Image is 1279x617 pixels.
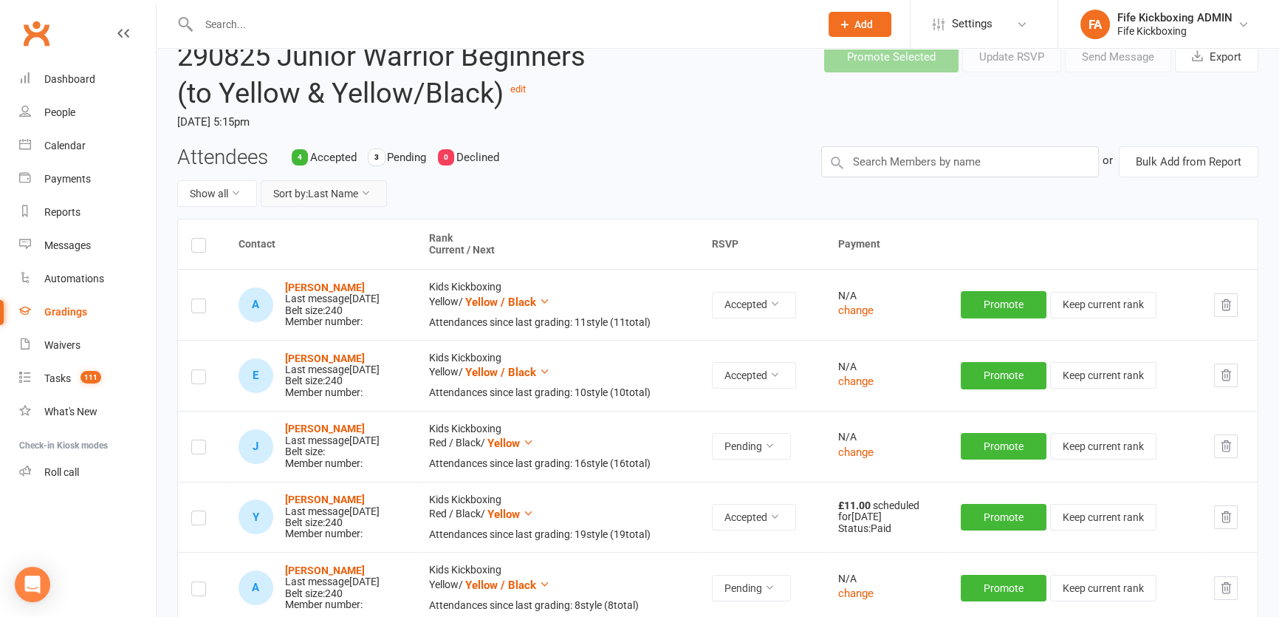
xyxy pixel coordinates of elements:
[177,41,615,109] h2: 290825 Junior Warrior Beginners (to Yellow & Yellow/Black)
[712,292,796,318] button: Accepted
[838,500,934,523] div: scheduled for [DATE]
[1175,41,1258,72] button: Export
[961,575,1046,601] button: Promote
[19,163,156,196] a: Payments
[1050,433,1156,460] button: Keep current rank
[838,372,874,390] button: change
[285,565,365,576] a: [PERSON_NAME]
[239,358,273,393] div: Eric Balint
[285,352,365,364] a: [PERSON_NAME]
[19,196,156,229] a: Reports
[712,504,796,531] button: Accepted
[465,576,550,594] button: Yellow / Black
[285,282,380,328] div: Belt size: 240 Member number:
[838,584,874,602] button: change
[699,219,825,269] th: RSVP
[285,423,380,469] div: Belt size: Member number:
[429,387,685,398] div: Attendances since last grading: 10 style ( 10 total)
[239,287,273,322] div: Alfie Auld
[15,567,50,602] div: Open Intercom Messenger
[19,63,156,96] a: Dashboard
[239,500,273,534] div: Yamikani Isaac Malison
[44,372,71,384] div: Tasks
[465,364,550,381] button: Yellow / Black
[194,14,809,35] input: Search...
[44,466,79,478] div: Roll call
[416,269,699,340] td: Kids Kickboxing Yellow /
[838,443,874,461] button: change
[285,576,380,587] div: Last message [DATE]
[429,458,685,469] div: Attendances since last grading: 16 style ( 16 total)
[1117,24,1232,38] div: Fife Kickboxing
[438,149,454,166] div: 0
[1103,146,1113,174] div: or
[285,353,380,399] div: Belt size: 240 Member number:
[465,579,536,592] span: Yellow / Black
[487,434,534,452] button: Yellow
[239,429,273,464] div: Jaxon-Jay Collins
[44,106,75,118] div: People
[285,506,380,517] div: Last message [DATE]
[19,456,156,489] a: Roll call
[465,296,536,309] span: Yellow / Black
[961,291,1046,318] button: Promote
[1050,362,1156,389] button: Keep current rank
[19,96,156,129] a: People
[854,18,873,30] span: Add
[416,411,699,482] td: Kids Kickboxing Red / Black /
[285,364,380,375] div: Last message [DATE]
[838,500,873,511] strong: £11.00
[838,573,934,584] div: N/A
[1050,292,1156,318] button: Keep current rank
[18,15,55,52] a: Clubworx
[416,482,699,553] td: Kids Kickboxing Red / Black /
[177,146,268,169] h3: Attendees
[1050,504,1156,531] button: Keep current rank
[177,180,257,207] button: Show all
[310,151,357,164] span: Accepted
[487,505,534,523] button: Yellow
[44,339,80,351] div: Waivers
[44,73,95,85] div: Dashboard
[961,433,1046,460] button: Promote
[416,340,699,411] td: Kids Kickboxing Yellow /
[712,575,791,601] button: Pending
[285,423,365,434] strong: [PERSON_NAME]
[456,151,499,164] span: Declined
[429,317,685,328] div: Attendances since last grading: 11 style ( 11 total)
[44,140,86,151] div: Calendar
[712,362,796,389] button: Accepted
[80,371,101,384] span: 111
[285,494,365,505] a: [PERSON_NAME]
[225,219,416,269] th: Contact
[1080,10,1110,39] div: FA
[292,149,308,166] div: 4
[952,7,992,41] span: Settings
[465,366,536,379] span: Yellow / Black
[838,523,934,534] div: Status: Paid
[821,146,1100,177] input: Search Members by name
[429,600,685,611] div: Attendances since last grading: 8 style ( 8 total)
[44,306,87,318] div: Gradings
[19,362,156,395] a: Tasks 111
[1117,11,1232,24] div: Fife Kickboxing ADMIN
[239,570,273,605] div: Aron Mehaffey
[19,296,156,329] a: Gradings
[44,239,91,251] div: Messages
[416,219,699,269] th: Rank Current / Next
[19,229,156,262] a: Messages
[838,361,934,372] div: N/A
[285,293,380,304] div: Last message [DATE]
[19,262,156,296] a: Automations
[712,433,791,460] button: Pending
[1050,575,1156,601] button: Keep current rank
[429,529,685,540] div: Attendances since last grading: 19 style ( 19 total)
[838,290,934,301] div: N/A
[285,494,380,540] div: Belt size: 240 Member number:
[510,83,526,95] a: edit
[829,12,891,37] button: Add
[487,508,520,521] span: Yellow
